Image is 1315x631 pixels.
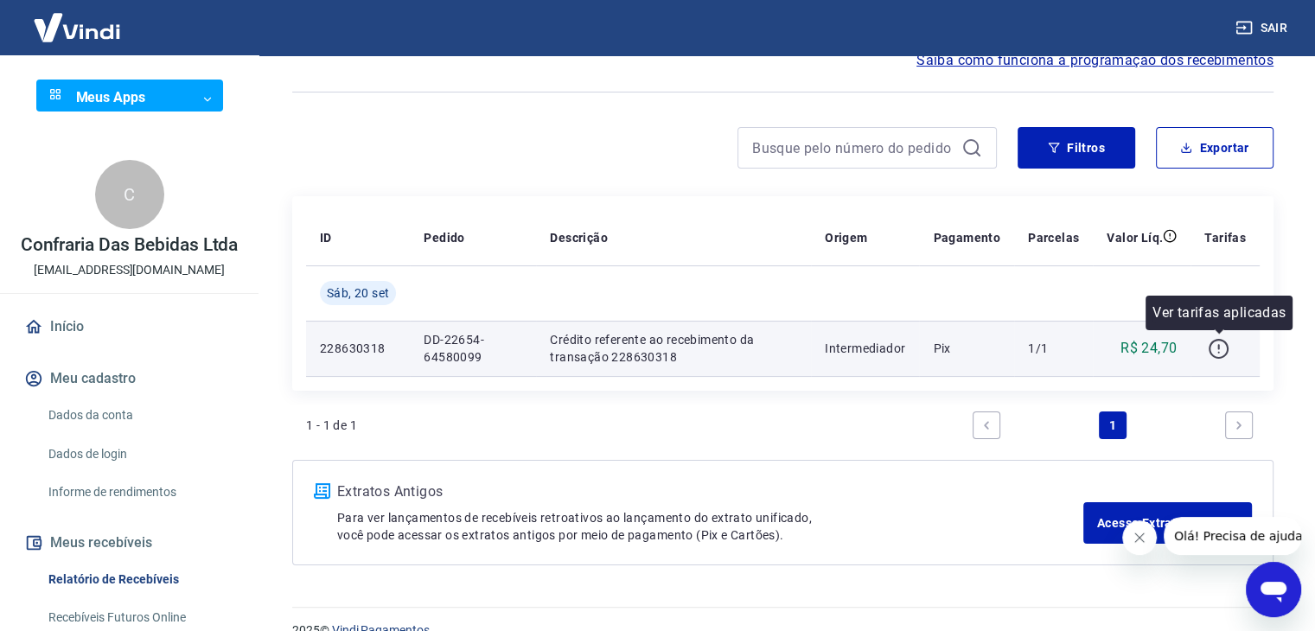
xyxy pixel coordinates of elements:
[21,360,238,398] button: Meu cadastro
[1099,411,1127,439] a: Page 1 is your current page
[41,562,238,597] a: Relatório de Recebíveis
[550,331,797,366] p: Crédito referente ao recebimento da transação 228630318
[1083,502,1252,544] a: Acesse Extratos Antigos
[1152,303,1286,323] p: Ver tarifas aplicadas
[21,524,238,562] button: Meus recebíveis
[1120,338,1177,359] p: R$ 24,70
[424,331,522,366] p: DD-22654-64580099
[933,340,1000,357] p: Pix
[1232,12,1294,44] button: Sair
[933,229,1000,246] p: Pagamento
[41,398,238,433] a: Dados da conta
[10,12,145,26] span: Olá! Precisa de ajuda?
[41,475,238,510] a: Informe de rendimentos
[337,509,1083,544] p: Para ver lançamentos de recebíveis retroativos ao lançamento do extrato unificado, você pode aces...
[337,481,1083,502] p: Extratos Antigos
[21,236,239,254] p: Confraria Das Bebidas Ltda
[1204,229,1246,246] p: Tarifas
[320,340,396,357] p: 228630318
[21,1,133,54] img: Vindi
[825,229,867,246] p: Origem
[21,308,238,346] a: Início
[1107,229,1163,246] p: Valor Líq.
[1018,127,1135,169] button: Filtros
[1028,229,1079,246] p: Parcelas
[95,160,164,229] div: C
[1225,411,1253,439] a: Next page
[1156,127,1274,169] button: Exportar
[550,229,608,246] p: Descrição
[916,50,1274,71] a: Saiba como funciona a programação dos recebimentos
[34,261,225,279] p: [EMAIL_ADDRESS][DOMAIN_NAME]
[1246,562,1301,617] iframe: Botão para abrir a janela de mensagens
[424,229,464,246] p: Pedido
[314,483,330,499] img: ícone
[306,417,357,434] p: 1 - 1 de 1
[752,135,954,161] input: Busque pelo número do pedido
[973,411,1000,439] a: Previous page
[320,229,332,246] p: ID
[1028,340,1079,357] p: 1/1
[327,284,389,302] span: Sáb, 20 set
[825,340,905,357] p: Intermediador
[1164,517,1301,555] iframe: Mensagem da empresa
[966,405,1260,446] ul: Pagination
[1122,520,1157,555] iframe: Fechar mensagem
[41,437,238,472] a: Dados de login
